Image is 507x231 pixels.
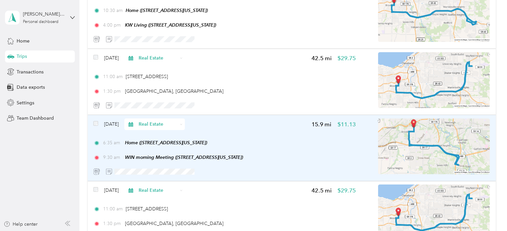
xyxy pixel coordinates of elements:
span: KW Living ([STREET_ADDRESS][US_STATE]) [125,22,216,28]
span: Real Estate [139,121,178,128]
span: $29.75 [337,54,356,62]
span: Home ([STREET_ADDRESS][US_STATE]) [125,140,207,145]
span: [DATE] [104,121,119,128]
span: [DATE] [104,55,119,61]
span: $11.13 [337,120,356,129]
span: [STREET_ADDRESS] [126,206,168,212]
span: 4:00 pm [103,22,122,29]
span: 1:30 pm [103,220,122,227]
div: [PERSON_NAME][EMAIL_ADDRESS][PERSON_NAME][DOMAIN_NAME] [23,11,64,18]
iframe: Everlance-gr Chat Button Frame [470,194,507,231]
span: Data exports [17,84,45,91]
div: Personal dashboard [23,20,59,24]
span: [DATE] [104,187,119,194]
span: Real Estate [139,55,178,61]
span: [GEOGRAPHIC_DATA], [GEOGRAPHIC_DATA] [125,221,223,226]
img: minimap [378,52,490,108]
span: 42.5 mi [312,54,331,62]
span: Trips [17,53,27,60]
span: 15.9 mi [312,120,331,129]
span: 1:30 pm [103,88,122,95]
button: Help center [4,221,38,228]
span: 42.5 mi [312,186,331,195]
span: Settings [17,99,34,106]
span: [GEOGRAPHIC_DATA], [GEOGRAPHIC_DATA] [125,88,223,94]
span: 9:30 am [103,154,122,161]
span: Real Estate [139,187,178,194]
span: 10:30 am [103,7,123,14]
span: Team Dashboard [17,115,54,122]
span: Transactions [17,68,44,75]
img: minimap [378,118,490,174]
span: [STREET_ADDRESS] [126,74,168,79]
span: Home ([STREET_ADDRESS][US_STATE]) [126,8,208,13]
span: $29.75 [337,186,356,195]
span: 11:00 am [103,73,123,80]
span: 11:00 am [103,205,123,212]
span: WIN morning Meeting ([STREET_ADDRESS][US_STATE]) [125,155,243,160]
span: 6:35 am [103,139,122,146]
span: Home [17,38,30,45]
